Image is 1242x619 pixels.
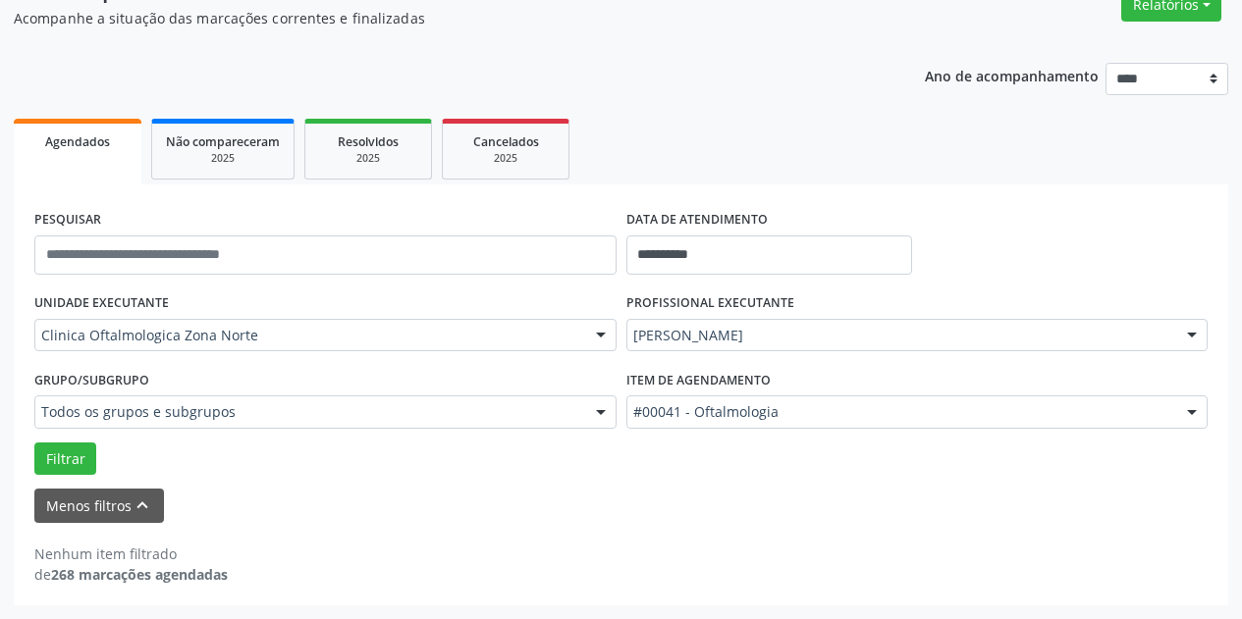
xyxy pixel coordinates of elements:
div: Nenhum item filtrado [34,543,228,564]
span: Todos os grupos e subgrupos [41,402,576,422]
i: keyboard_arrow_up [132,494,153,516]
label: Item de agendamento [626,365,771,395]
span: #00041 - Oftalmologia [633,402,1168,422]
div: 2025 [319,151,417,166]
p: Ano de acompanhamento [925,63,1099,87]
div: 2025 [457,151,555,166]
label: Grupo/Subgrupo [34,365,149,395]
label: UNIDADE EXECUTANTE [34,288,169,319]
button: Menos filtroskeyboard_arrow_up [34,489,164,523]
span: Cancelados [473,133,539,150]
span: Agendados [45,133,110,150]
span: Clinica Oftalmologica Zona Norte [41,326,576,345]
strong: 268 marcações agendadas [51,565,228,584]
span: Não compareceram [166,133,280,150]
label: PROFISSIONAL EXECUTANTE [626,288,794,319]
label: DATA DE ATENDIMENTO [626,205,768,235]
span: [PERSON_NAME] [633,326,1168,345]
span: Resolvidos [338,133,399,150]
div: de [34,564,228,585]
button: Filtrar [34,442,96,476]
label: PESQUISAR [34,205,101,235]
p: Acompanhe a situação das marcações correntes e finalizadas [14,8,864,28]
div: 2025 [166,151,280,166]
